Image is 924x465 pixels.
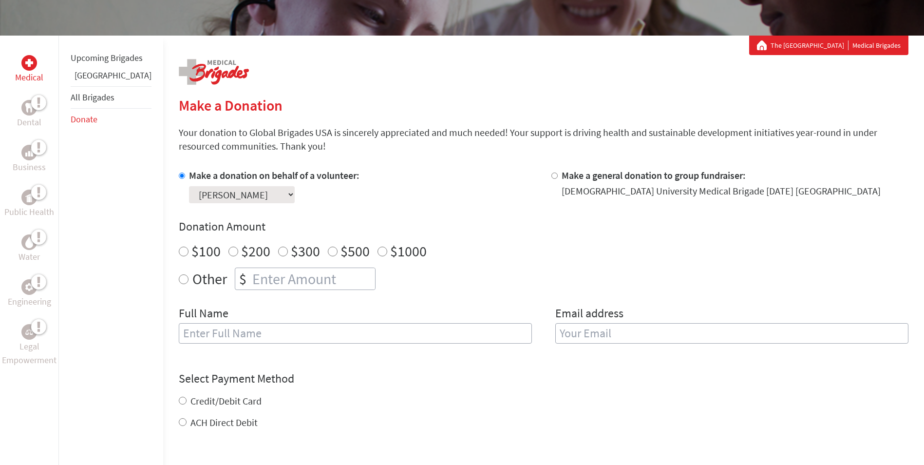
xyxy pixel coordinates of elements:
[2,324,57,367] a: Legal EmpowermentLegal Empowerment
[179,371,908,387] h4: Select Payment Method
[179,59,249,85] img: logo-medical.png
[15,71,43,84] p: Medical
[21,324,37,340] div: Legal Empowerment
[757,40,901,50] div: Medical Brigades
[71,109,151,130] li: Donate
[4,190,54,219] a: Public HealthPublic Health
[17,100,41,129] a: DentalDental
[192,268,227,290] label: Other
[189,169,359,181] label: Make a donation on behalf of a volunteer:
[241,242,270,260] label: $200
[291,242,320,260] label: $300
[25,236,33,248] img: Water
[15,55,43,84] a: MedicalMedical
[179,306,228,323] label: Full Name
[390,242,427,260] label: $1000
[179,97,908,114] h2: Make a Donation
[13,145,46,174] a: BusinessBusiness
[25,149,33,156] img: Business
[21,190,37,205] div: Public Health
[21,100,37,116] div: Dental
[19,234,40,264] a: WaterWater
[71,47,151,69] li: Upcoming Brigades
[179,126,908,153] p: Your donation to Global Brigades USA is sincerely appreciated and much needed! Your support is dr...
[25,59,33,67] img: Medical
[71,114,97,125] a: Donate
[179,323,532,344] input: Enter Full Name
[2,340,57,367] p: Legal Empowerment
[71,92,114,103] a: All Brigades
[21,279,37,295] div: Engineering
[75,70,151,81] a: [GEOGRAPHIC_DATA]
[190,416,258,428] label: ACH Direct Debit
[562,169,746,181] label: Make a general donation to group fundraiser:
[17,116,41,129] p: Dental
[562,184,881,198] div: [DEMOGRAPHIC_DATA] University Medical Brigade [DATE] [GEOGRAPHIC_DATA]
[190,395,262,407] label: Credit/Debit Card
[25,193,33,202] img: Public Health
[555,306,623,323] label: Email address
[179,219,908,234] h4: Donation Amount
[4,205,54,219] p: Public Health
[25,329,33,335] img: Legal Empowerment
[191,242,221,260] label: $100
[8,279,51,309] a: EngineeringEngineering
[25,103,33,112] img: Dental
[71,86,151,109] li: All Brigades
[235,268,250,290] div: $
[21,55,37,71] div: Medical
[25,283,33,291] img: Engineering
[21,145,37,160] div: Business
[13,160,46,174] p: Business
[21,234,37,250] div: Water
[340,242,370,260] label: $500
[71,69,151,86] li: Panama
[8,295,51,309] p: Engineering
[771,40,849,50] a: The [GEOGRAPHIC_DATA]
[19,250,40,264] p: Water
[71,52,143,63] a: Upcoming Brigades
[250,268,375,290] input: Enter Amount
[555,323,908,344] input: Your Email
